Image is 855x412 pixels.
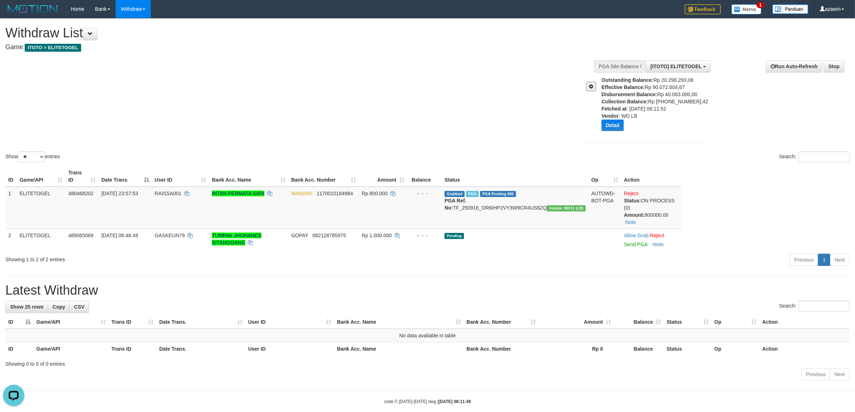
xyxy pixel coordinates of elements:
h1: Withdraw List [5,26,563,40]
button: Detail [601,120,624,131]
span: Rp 1.000.000 [362,233,392,238]
span: Grabbed [445,191,465,197]
th: Trans ID [108,342,156,356]
th: Bank Acc. Name: activate to sort column ascending [334,315,464,329]
span: 1 [757,2,764,8]
span: Show 25 rows [10,304,43,310]
span: 489065069 [68,233,93,238]
button: Open LiveChat chat widget [3,3,24,24]
div: ON PROCESS (0) 800000.00 [624,197,678,219]
span: GOPAY [291,233,308,238]
b: Fetched at [601,106,627,112]
th: Date Trans.: activate to sort column ascending [156,315,245,329]
span: CSV [74,304,84,310]
a: Allow Grab [624,233,649,238]
th: Op: activate to sort column ascending [589,166,621,187]
td: ELITETOGEL [17,229,65,251]
label: Search: [779,301,850,312]
label: Search: [779,151,850,162]
th: Amount: activate to sort column ascending [359,166,407,187]
td: AUTOWD-BOT-PGA [589,187,621,229]
select: Showentries [18,151,45,162]
span: Vendor URL: https://dashboard.q2checkout.com/secure [547,205,586,211]
span: Copy [52,304,65,310]
th: Trans ID: activate to sort column ascending [65,166,98,187]
th: ID: activate to sort column descending [5,315,33,329]
strong: [DATE] 08:11:49 [438,399,471,404]
b: Disbursement Balance: [601,92,657,97]
a: Next [830,368,850,380]
td: 1 [5,187,17,229]
th: Game/API: activate to sort column ascending [17,166,65,187]
span: MANDIRI [291,191,312,196]
span: Copy 1170010184984 to clipboard [317,191,353,196]
a: Show 25 rows [5,301,48,313]
span: Marked by azaksrelite [466,191,479,197]
th: Game/API [33,342,108,356]
th: Game/API: activate to sort column ascending [33,315,108,329]
th: Action [759,342,850,356]
input: Search: [799,301,850,312]
th: Amount: activate to sort column ascending [539,315,614,329]
a: Run Auto-Refresh [766,60,822,72]
th: Action [759,315,850,329]
b: Vendor [601,113,618,119]
th: Bank Acc. Number [464,342,539,356]
input: Search: [799,151,850,162]
a: Reject [650,233,664,238]
th: Date Trans. [156,342,245,356]
h4: Game: [5,44,563,51]
h1: Latest Withdraw [5,283,850,298]
td: · [621,229,681,251]
span: 480468202 [68,191,93,196]
a: Reject [624,191,638,196]
b: Outstanding Balance: [601,77,654,83]
th: Op [712,342,759,356]
img: Button%20Memo.svg [731,4,762,14]
b: PGA Ref. No: [445,198,466,211]
th: Date Trans.: activate to sort column descending [98,166,152,187]
span: RAISSA001 [155,191,182,196]
small: code © [DATE]-[DATE] dwg | [384,399,471,404]
th: Status: activate to sort column ascending [664,315,711,329]
a: Previous [790,254,818,266]
th: Trans ID: activate to sort column ascending [108,315,156,329]
a: CSV [69,301,89,313]
div: - - - [410,232,439,239]
span: ITOTO > ELITETOGEL [25,44,81,52]
th: User ID: activate to sort column ascending [245,315,334,329]
span: GASKEUN79 [155,233,185,238]
a: Stop [824,60,844,72]
a: Copy [48,301,70,313]
a: Previous [801,368,830,380]
td: TF_250916_OR6IHP2VY3W9CR4US6ZQ [442,187,588,229]
th: ID [5,166,17,187]
td: · · [621,187,681,229]
td: ELITETOGEL [17,187,65,229]
a: Note [626,219,636,225]
th: ID [5,342,33,356]
th: Balance [407,166,442,187]
th: Bank Acc. Number: activate to sort column ascending [464,315,539,329]
td: 2 [5,229,17,251]
span: Rp 800.000 [362,191,387,196]
th: Bank Acc. Name [334,342,464,356]
b: Effective Balance: [601,84,645,90]
td: No data available in table [5,329,850,342]
div: Showing 1 to 2 of 2 entries [5,253,351,263]
b: Collection Balance: [601,99,648,104]
th: Rp 0 [539,342,614,356]
div: PGA Site Balance / [594,60,646,72]
th: Status [664,342,711,356]
th: Op: activate to sort column ascending [712,315,759,329]
th: User ID: activate to sort column ascending [152,166,209,187]
span: [DATE] 23:57:53 [101,191,138,196]
div: Rp 20.298.293,06 Rp 90.072.604,67 Rp 40.063.000,00 Rp [PHONE_NUMBER],42 : [DATE] 08:11:52 : WD LB [601,76,714,136]
th: User ID [245,342,334,356]
a: Note [653,242,664,247]
a: Send PGA [624,242,647,247]
a: TUMPAK JHOHANES SITANGGANG [212,233,261,245]
label: Show entries [5,151,60,162]
b: Status: [624,198,641,203]
a: Next [830,254,850,266]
